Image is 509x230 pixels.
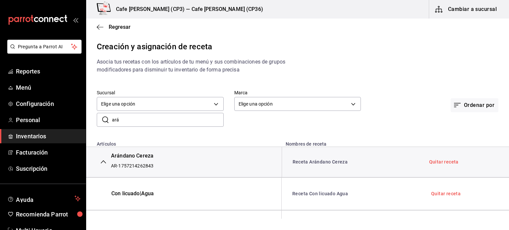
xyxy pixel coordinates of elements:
[97,41,498,53] div: Creación y asignación de receta
[111,190,244,198] span: Con licuado | Agua
[234,97,361,111] div: Elige una opción
[18,43,71,50] span: Pregunta a Parrot AI
[16,132,81,141] span: Inventarios
[293,159,348,164] a: Receta Arándano Cereza
[431,191,461,196] a: Quitar receta
[292,190,348,197] a: Receta Con licuado Agua
[234,90,361,95] label: Marca
[109,24,131,30] span: Regresar
[292,191,348,196] a: Receta Con licuado Agua
[7,40,82,54] button: Pregunta a Parrot AI
[16,99,81,108] span: Configuración
[5,48,82,55] a: Pregunta a Parrot AI
[97,59,285,73] span: Asocia tus recetas con los artículos de tu menú y sus combinaciones de grupos modificadores para ...
[86,137,282,147] th: Artículos
[16,83,81,92] span: Menú
[97,97,224,111] div: Elige una opción
[16,115,81,124] span: Personal
[97,24,131,30] button: Regresar
[16,148,81,157] span: Facturación
[16,67,81,76] span: Reportes
[111,162,153,169] div: AR-1757214262843
[111,5,263,13] h3: Cafe [PERSON_NAME] (CP3) — Cafe [PERSON_NAME] (CP36)
[73,17,78,23] button: open_drawer_menu
[16,164,81,173] span: Suscripción
[16,195,72,203] span: Ayuda
[16,210,81,219] span: Recomienda Parrot
[451,98,498,112] button: Ordenar por
[282,137,419,147] th: Nombres de receta
[111,152,153,160] div: Arándano Cereza
[112,113,224,126] input: Busca SKU o nombre de artículo
[429,160,459,164] a: Quitar receta
[97,90,224,95] label: Sucursal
